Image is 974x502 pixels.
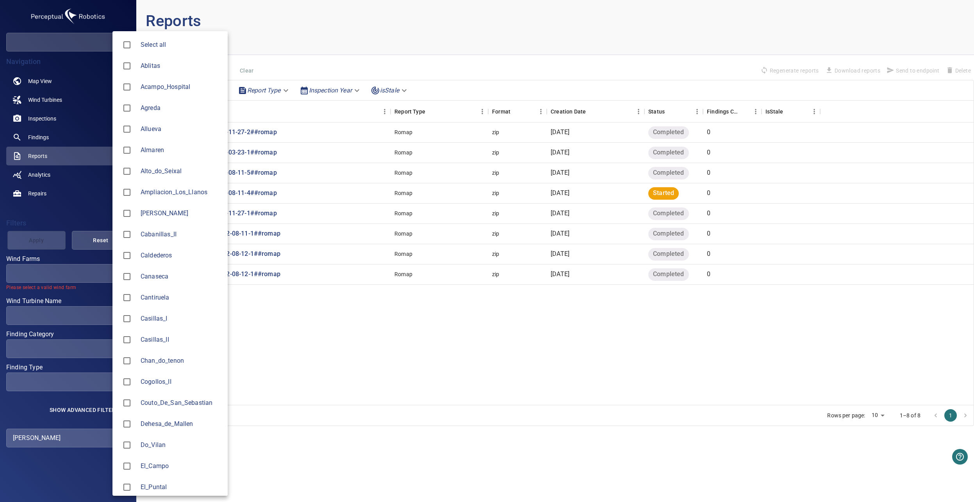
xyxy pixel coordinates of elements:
span: Casillas_I [119,310,135,327]
div: Wind Farms Chan_do_tenon [141,356,221,365]
div: Wind Farms Alto_do_Seixal [141,167,221,176]
span: Ablitas [119,58,135,74]
span: Chan_do_tenon [141,356,221,365]
span: Dehesa_de_Mallen [141,419,221,429]
div: Wind Farms Canaseca [141,272,221,281]
span: Agreda [141,103,221,113]
div: Wind Farms Caldederos [141,251,221,260]
span: Casillas_I [141,314,221,323]
span: El_Puntal [141,482,221,492]
span: Cogollos_II [141,377,221,387]
span: Do_Vilan [141,440,221,450]
span: Dehesa_de_Mallen [119,416,135,432]
span: Casillas_II [141,335,221,344]
span: Ampliacion_Los_Llanos [141,188,221,197]
span: Ablitas [141,61,221,71]
span: Agreda [119,100,135,116]
div: Wind Farms Cabanillas_II [141,230,221,239]
span: Almaren [141,145,221,155]
div: Wind Farms Acampo_Hospital [141,82,221,92]
span: Casillas_II [119,332,135,348]
span: Cogollos_II [119,374,135,390]
span: Cantiruela [141,293,221,302]
div: Wind Farms Agreda [141,103,221,113]
span: Almaren [119,142,135,158]
div: Wind Farms El_Campo [141,461,221,471]
div: Wind Farms Dehesa_de_Mallen [141,419,221,429]
span: Caldederos [119,247,135,264]
div: Wind Farms Do_Vilan [141,440,221,450]
span: Cantiruela [119,289,135,306]
div: Wind Farms Ablitas [141,61,221,71]
span: Chan_do_tenon [119,353,135,369]
div: Wind Farms Cogollos_II [141,377,221,387]
span: Cabanillas_II [141,230,221,239]
div: Wind Farms El_Puntal [141,482,221,492]
span: Alto_do_Seixal [141,167,221,176]
div: Wind Farms Cantiruela [141,293,221,302]
span: Canaseca [119,268,135,285]
div: Wind Farms Belmonte [141,209,221,218]
span: Cabanillas_II [119,226,135,243]
div: Wind Farms Casillas_II [141,335,221,344]
span: Couto_De_San_Sebastian [119,395,135,411]
span: Acampo_Hospital [119,79,135,95]
span: El_Puntal [119,479,135,495]
div: Wind Farms Couto_De_San_Sebastian [141,398,221,408]
span: Canaseca [141,272,221,281]
span: El_Campo [119,458,135,474]
div: Wind Farms Ampliacion_Los_Llanos [141,188,221,197]
span: Acampo_Hospital [141,82,221,92]
div: Wind Farms Casillas_I [141,314,221,323]
span: Alto_do_Seixal [119,163,135,179]
span: Allueva [141,124,221,134]
span: El_Campo [141,461,221,471]
span: Select all [141,40,221,50]
span: Belmonte [119,205,135,222]
span: Couto_De_San_Sebastian [141,398,221,408]
span: Ampliacion_Los_Llanos [119,184,135,200]
span: Do_Vilan [119,437,135,453]
span: Allueva [119,121,135,137]
span: Caldederos [141,251,221,260]
span: [PERSON_NAME] [141,209,221,218]
div: Wind Farms Allueva [141,124,221,134]
div: Wind Farms Almaren [141,145,221,155]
